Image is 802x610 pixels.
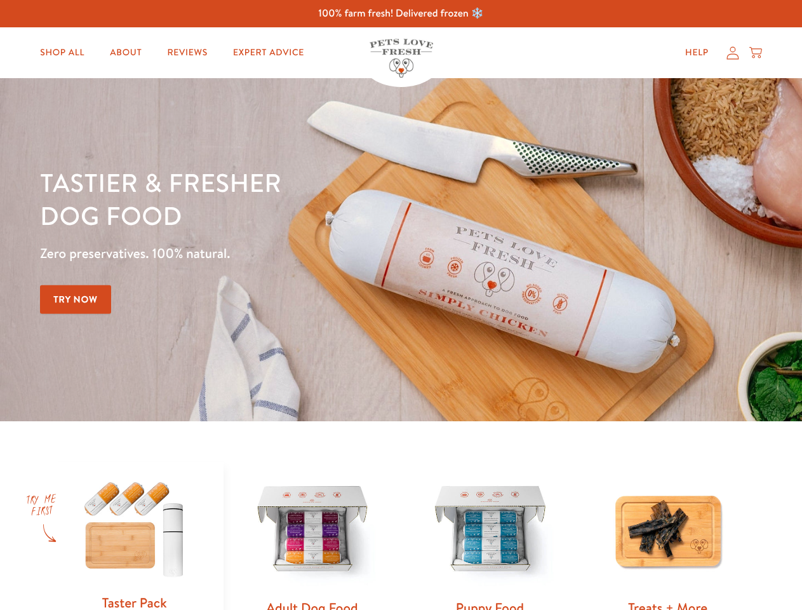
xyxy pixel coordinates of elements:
h1: Tastier & fresher dog food [40,166,521,232]
img: Pets Love Fresh [370,39,433,78]
a: Shop All [30,40,95,65]
a: Help [675,40,719,65]
a: Try Now [40,285,111,314]
a: About [100,40,152,65]
a: Reviews [157,40,217,65]
a: Expert Advice [223,40,314,65]
p: Zero preservatives. 100% natural. [40,242,521,265]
